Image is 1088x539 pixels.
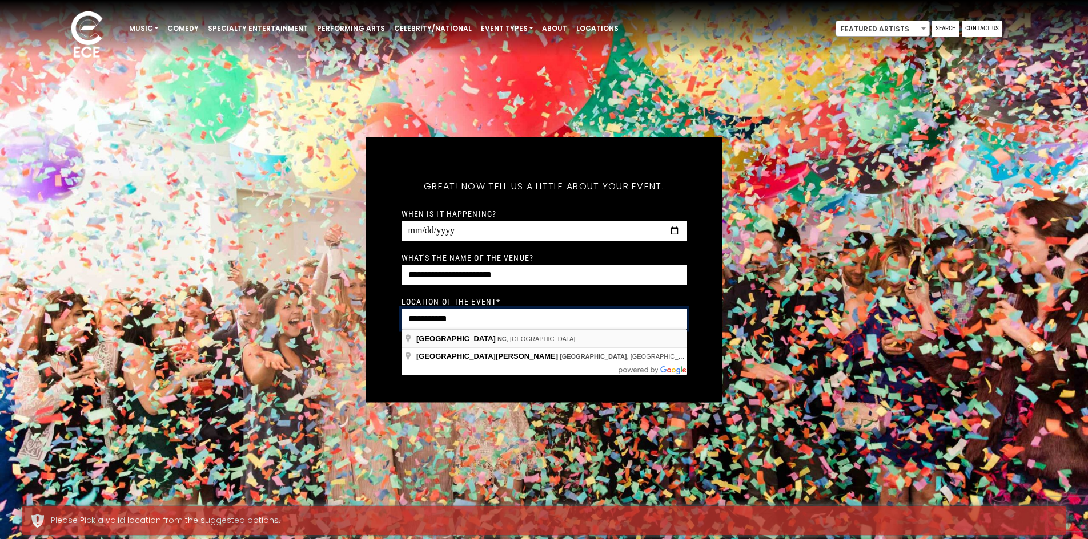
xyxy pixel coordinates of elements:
[58,8,115,63] img: ece_new_logo_whitev2-1.png
[560,353,627,360] span: [GEOGRAPHIC_DATA]
[476,19,537,38] a: Event Types
[402,296,501,306] label: Location of the event
[402,252,533,262] label: What's the name of the venue?
[402,165,687,206] h5: Great! Now tell us a little about your event.
[312,19,390,38] a: Performing Arts
[836,21,930,37] span: Featured Artists
[560,353,765,360] span: , [GEOGRAPHIC_DATA], [GEOGRAPHIC_DATA]
[203,19,312,38] a: Specialty Entertainment
[497,335,507,342] span: NC
[390,19,476,38] a: Celebrity/National
[932,21,959,37] a: Search
[125,19,163,38] a: Music
[51,514,1057,526] div: Please Pick a valid location from the suggested options.
[836,21,929,37] span: Featured Artists
[416,334,496,343] span: [GEOGRAPHIC_DATA]
[962,21,1002,37] a: Contact Us
[537,19,572,38] a: About
[497,335,576,342] span: , [GEOGRAPHIC_DATA]
[402,208,497,218] label: When is it happening?
[572,19,623,38] a: Locations
[163,19,203,38] a: Comedy
[416,352,558,360] span: [GEOGRAPHIC_DATA][PERSON_NAME]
